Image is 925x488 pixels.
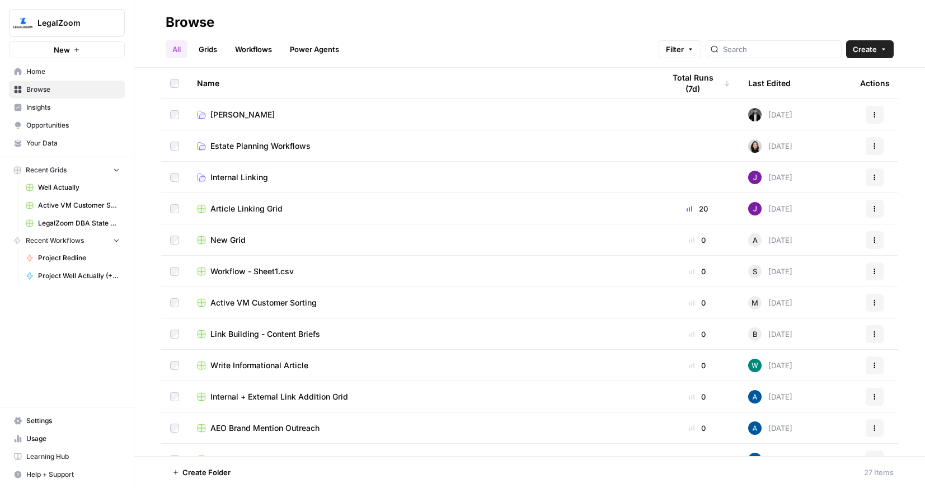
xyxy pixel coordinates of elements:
img: he81ibor8lsei4p3qvg4ugbvimgp [748,453,762,466]
input: Search [723,44,837,55]
a: Opportunities [9,116,125,134]
span: Estate Planning Workflows [210,140,311,152]
button: Recent Grids [9,162,125,179]
div: 20 [664,203,730,214]
a: Active VM Customer Sorting [21,196,125,214]
img: vaiar9hhcrg879pubqop5lsxqhgw [748,359,762,372]
a: All [166,40,187,58]
span: Browse [26,85,120,95]
div: 27 Items [864,467,894,478]
span: Home [26,67,120,77]
a: Internal + External Link Addition Grid [197,391,646,402]
div: 0 [664,329,730,340]
img: t5ef5oef8zpw1w4g2xghobes91mw [748,139,762,153]
a: Top 4 Results Analyzer Grid [197,454,646,465]
span: Create Folder [182,467,231,478]
button: Workspace: LegalZoom [9,9,125,37]
div: [DATE] [748,390,792,403]
a: Workflows [228,40,279,58]
div: [DATE] [748,202,792,215]
div: 0 [664,360,730,371]
a: Home [9,63,125,81]
img: he81ibor8lsei4p3qvg4ugbvimgp [748,390,762,403]
span: B [753,329,758,340]
button: Create [846,40,894,58]
a: New Grid [197,234,646,246]
div: 0 [664,454,730,465]
a: Write Informational Article [197,360,646,371]
a: Link Building - Content Briefs [197,329,646,340]
img: nj1ssy6o3lyd6ijko0eoja4aphzn [748,202,762,215]
img: LegalZoom Logo [13,13,33,33]
div: 0 [664,234,730,246]
span: LegalZoom [37,17,105,29]
div: [DATE] [748,233,792,247]
div: 0 [664,266,730,277]
span: Active VM Customer Sorting [38,200,120,210]
span: Internal + External Link Addition Grid [210,391,348,402]
div: Total Runs (7d) [664,68,730,98]
span: Filter [666,44,684,55]
span: Create [853,44,877,55]
div: 0 [664,297,730,308]
span: Insights [26,102,120,112]
span: A [753,234,758,246]
img: he81ibor8lsei4p3qvg4ugbvimgp [748,421,762,435]
a: Workflow - Sheet1.csv [197,266,646,277]
div: Name [197,68,646,98]
a: Your Data [9,134,125,152]
a: Settings [9,412,125,430]
button: Help + Support [9,466,125,484]
span: New Grid [210,234,246,246]
span: [PERSON_NAME] [210,109,275,120]
button: Recent Workflows [9,232,125,249]
a: Active VM Customer Sorting [197,297,646,308]
a: Learning Hub [9,448,125,466]
div: Last Edited [748,68,791,98]
div: [DATE] [748,108,792,121]
span: Workflow - Sheet1.csv [210,266,294,277]
span: Recent Workflows [26,236,84,246]
a: [PERSON_NAME] [197,109,646,120]
div: [DATE] [748,171,792,184]
div: Browse [166,13,214,31]
a: Project Redline [21,249,125,267]
img: nj1ssy6o3lyd6ijko0eoja4aphzn [748,171,762,184]
span: Help + Support [26,470,120,480]
a: Project Well Actually (+Sentiment) [21,267,125,285]
a: Usage [9,430,125,448]
a: Estate Planning Workflows [197,140,646,152]
span: AEO Brand Mention Outreach [210,423,320,434]
span: Recent Grids [26,165,67,175]
a: LegalZoom DBA State Articles [21,214,125,232]
span: New [54,44,70,55]
a: Article Linking Grid [197,203,646,214]
div: 0 [664,391,730,402]
div: [DATE] [748,327,792,341]
a: Well Actually [21,179,125,196]
span: Project Well Actually (+Sentiment) [38,271,120,281]
img: agqtm212c27aeosmjiqx3wzecrl1 [748,108,762,121]
a: Browse [9,81,125,98]
span: Internal Linking [210,172,268,183]
div: [DATE] [748,265,792,278]
span: Write Informational Article [210,360,308,371]
span: S [753,266,757,277]
div: [DATE] [748,139,792,153]
a: AEO Brand Mention Outreach [197,423,646,434]
span: Well Actually [38,182,120,193]
div: 0 [664,423,730,434]
span: Learning Hub [26,452,120,462]
div: [DATE] [748,453,792,466]
div: [DATE] [748,421,792,435]
a: Internal Linking [197,172,646,183]
span: Active VM Customer Sorting [210,297,317,308]
span: LegalZoom DBA State Articles [38,218,120,228]
a: Power Agents [283,40,346,58]
span: Settings [26,416,120,426]
button: Filter [659,40,701,58]
span: Project Redline [38,253,120,263]
span: Top 4 Results Analyzer Grid [210,454,315,465]
span: Usage [26,434,120,444]
a: Insights [9,98,125,116]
